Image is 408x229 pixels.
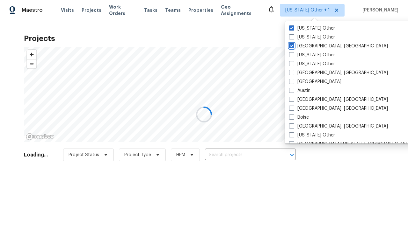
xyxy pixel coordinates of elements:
[27,59,36,68] span: Zoom out
[289,43,388,49] label: [GEOGRAPHIC_DATA], [GEOGRAPHIC_DATA]
[289,96,388,103] label: [GEOGRAPHIC_DATA], [GEOGRAPHIC_DATA]
[289,105,388,112] label: [GEOGRAPHIC_DATA], [GEOGRAPHIC_DATA]
[26,133,54,140] a: Mapbox homepage
[27,59,36,68] button: Zoom out
[289,25,335,31] label: [US_STATE] Other
[289,132,335,138] label: [US_STATE] Other
[289,34,335,40] label: [US_STATE] Other
[289,79,341,85] label: [GEOGRAPHIC_DATA]
[27,50,36,59] button: Zoom in
[289,123,388,129] label: [GEOGRAPHIC_DATA], [GEOGRAPHIC_DATA]
[289,70,388,76] label: [GEOGRAPHIC_DATA], [GEOGRAPHIC_DATA]
[289,61,335,67] label: [US_STATE] Other
[289,87,310,94] label: Austin
[289,114,309,121] label: Boise
[289,52,335,58] label: [US_STATE] Other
